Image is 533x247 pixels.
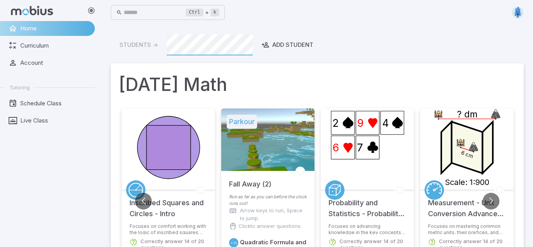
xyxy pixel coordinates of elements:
[20,59,89,67] span: Account
[357,117,364,129] text: 9
[457,108,477,120] text: ? dm
[135,193,152,210] button: Go to previous slide
[261,41,313,49] div: Add Student
[20,24,89,33] span: Home
[329,223,406,234] p: Focuses on advancing knowledge in the key concepts of probability including practice with factori...
[382,117,389,129] text: 4
[425,180,444,200] a: Speed/Distance/Time
[428,190,506,219] h5: Measurement - Unit Conversion Advanced - Metric
[483,193,499,210] button: Go to next slide
[238,222,302,230] p: Click to answer questions.
[460,149,473,159] text: 6 cm
[130,223,207,234] p: Focuses on comfort working with the logic of inscribed squares and circles, and using area and th...
[240,207,307,222] p: Arrow keys to run, Space to jump.
[20,99,89,108] span: Schedule Class
[445,178,489,187] text: Scale: 1:900
[332,117,339,129] text: 2
[130,190,207,219] h5: Inscribed Squares and Circles - Intro
[186,9,203,16] kbd: Ctrl
[329,190,406,219] h5: Probability and Statistics - Probability with Factorials Practice
[512,7,524,18] img: rectangle.svg
[332,141,339,154] text: 6
[9,84,30,91] span: Tutoring
[126,180,146,200] a: Circles
[227,115,257,129] h5: Parkour
[20,41,89,50] span: Curriculum
[119,71,516,98] h1: [DATE] Math
[428,223,506,234] p: Focuses on mastering common metric units, their prefices, and converting between them.
[210,9,219,16] kbd: k
[229,171,272,190] h5: Fall Away (2)
[357,141,363,154] text: 7
[325,180,345,200] a: Probability
[186,8,219,17] div: +
[229,194,307,207] p: Run as far as you can before the clock runs out!
[20,116,89,125] span: Live Class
